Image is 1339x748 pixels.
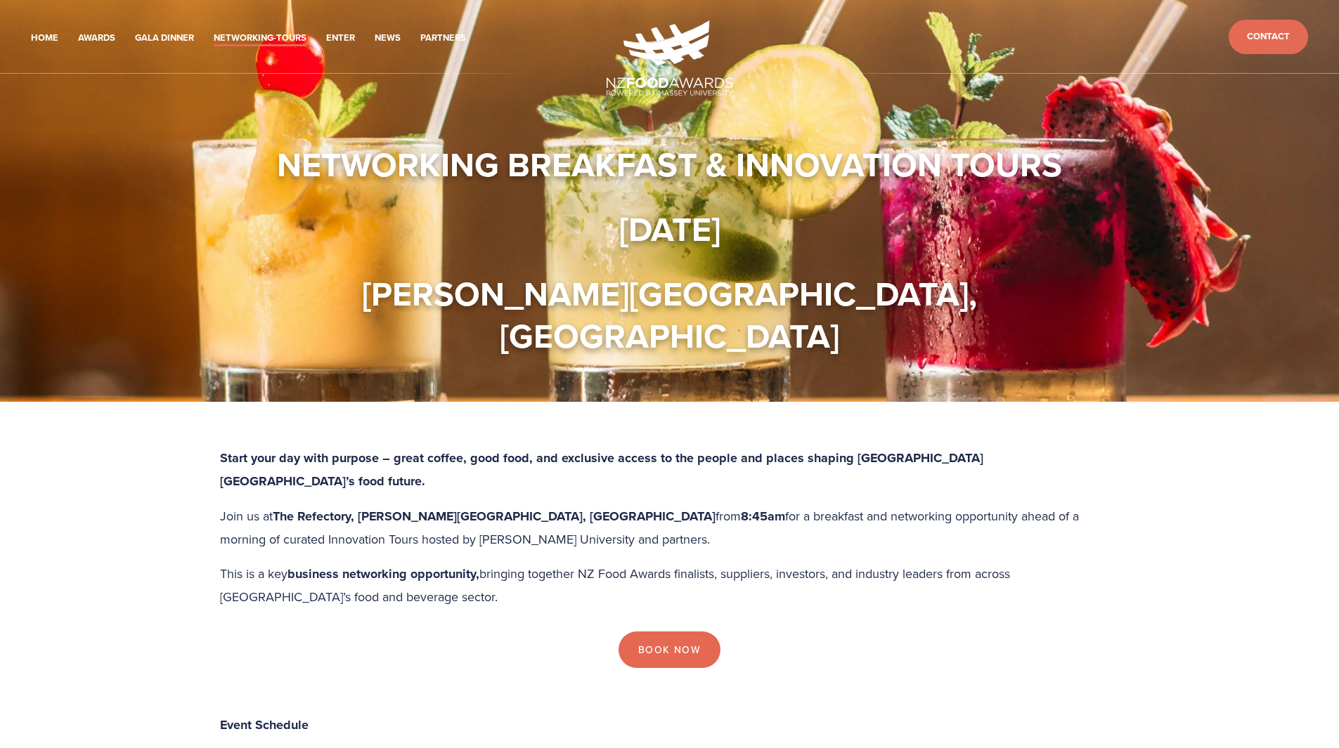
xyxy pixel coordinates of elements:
[220,449,987,490] strong: Start your day with purpose – great coffee, good food, and exclusive access to the people and pla...
[78,30,115,46] a: Awards
[420,30,466,46] a: Partners
[375,30,401,46] a: News
[220,716,309,734] strong: Event Schedule
[135,30,194,46] a: Gala Dinner
[277,140,1062,189] strong: Networking Breakfast & Innovation Tours
[31,30,58,46] a: Home
[214,30,306,46] a: Networking-Tours
[741,507,785,525] strong: 8:45am
[1229,20,1308,54] a: Contact
[220,563,1120,608] p: This is a key bringing together NZ Food Awards finalists, suppliers, investors, and industry lead...
[287,565,479,583] strong: business networking opportunity,
[273,507,716,525] strong: The Refectory, [PERSON_NAME][GEOGRAPHIC_DATA], [GEOGRAPHIC_DATA]
[362,269,985,360] strong: [PERSON_NAME][GEOGRAPHIC_DATA], [GEOGRAPHIC_DATA]
[619,204,720,254] strong: [DATE]
[619,631,720,668] a: Book Now
[220,505,1120,550] p: Join us at from for a breakfast and networking opportunity ahead of a morning of curated Innovati...
[326,30,355,46] a: Enter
